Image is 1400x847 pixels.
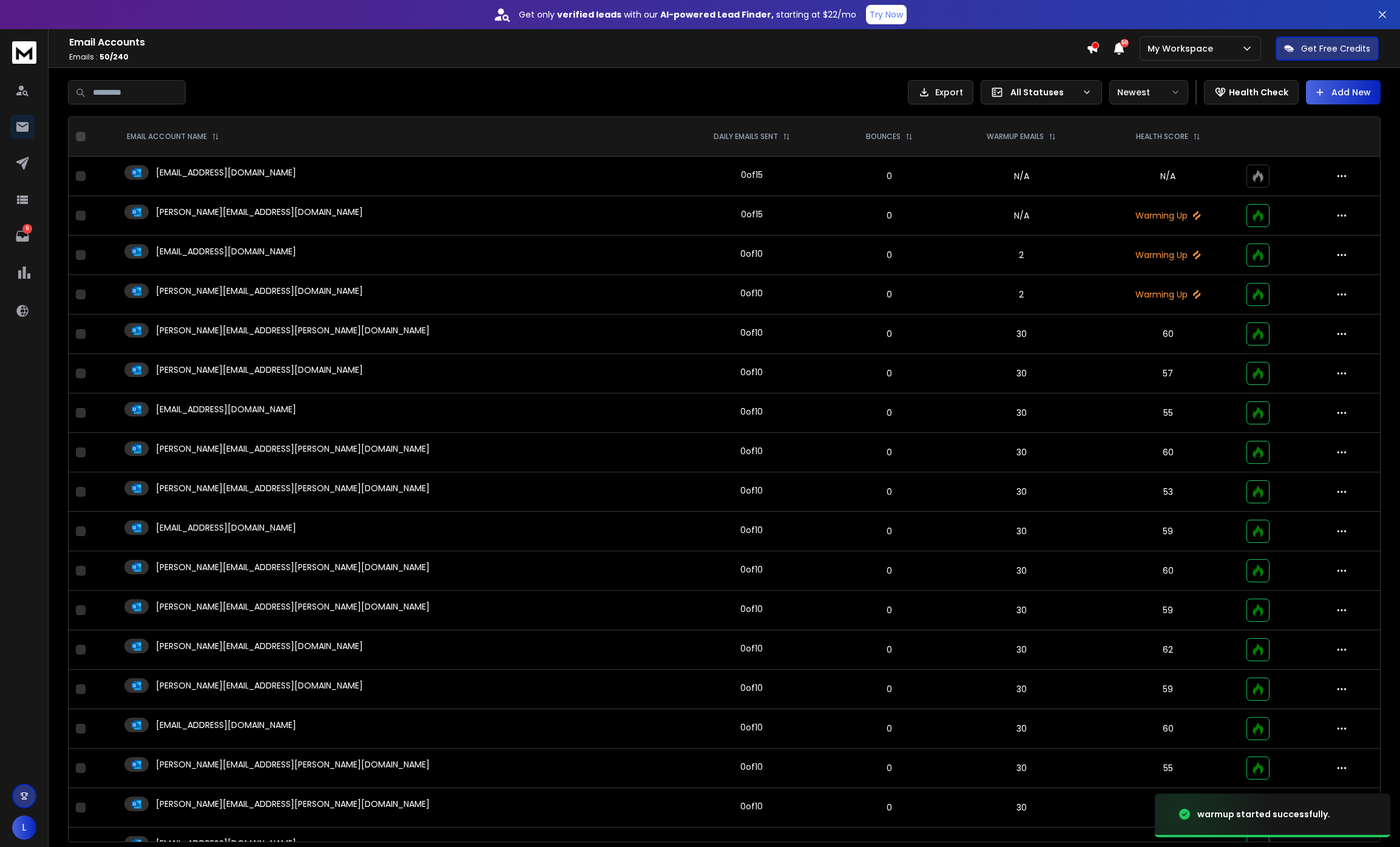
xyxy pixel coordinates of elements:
[12,815,36,840] button: L
[156,166,296,179] p: [EMAIL_ADDRESS][DOMAIN_NAME]
[946,157,1097,196] td: N/A
[946,354,1097,393] td: 30
[741,169,763,181] div: 0 of 15
[12,41,36,64] img: logo
[840,407,939,419] p: 0
[870,9,903,21] p: Try Now
[946,709,1097,749] td: 30
[1148,43,1218,55] p: My Workspace
[1097,354,1239,393] td: 57
[156,482,430,494] p: [PERSON_NAME][EMAIL_ADDRESS][PERSON_NAME][DOMAIN_NAME]
[840,328,939,340] p: 0
[740,327,763,339] div: 0 of 10
[946,196,1097,236] td: N/A
[866,5,907,24] button: Try Now
[1109,80,1188,104] button: Newest
[866,132,901,141] p: BOUNCES
[740,642,763,655] div: 0 of 10
[840,249,939,261] p: 0
[69,35,1086,50] h1: Email Accounts
[840,367,939,379] p: 0
[740,761,763,773] div: 0 of 10
[156,403,296,415] p: [EMAIL_ADDRESS][DOMAIN_NAME]
[1104,249,1232,261] p: Warming Up
[840,762,939,774] p: 0
[557,9,621,21] strong: verified leads
[946,512,1097,551] td: 30
[156,600,430,613] p: [PERSON_NAME][EMAIL_ADDRESS][PERSON_NAME][DOMAIN_NAME]
[740,563,763,576] div: 0 of 10
[946,433,1097,472] td: 30
[946,591,1097,630] td: 30
[156,206,363,218] p: [PERSON_NAME][EMAIL_ADDRESS][DOMAIN_NAME]
[740,287,763,299] div: 0 of 10
[1097,591,1239,630] td: 59
[946,472,1097,512] td: 30
[156,758,430,770] p: [PERSON_NAME][EMAIL_ADDRESS][PERSON_NAME][DOMAIN_NAME]
[908,80,973,104] button: Export
[156,364,363,376] p: [PERSON_NAME][EMAIL_ADDRESS][DOMAIN_NAME]
[946,630,1097,670] td: 30
[946,236,1097,275] td: 2
[740,800,763,812] div: 0 of 10
[1097,788,1239,828] td: 59
[156,640,363,652] p: [PERSON_NAME][EMAIL_ADDRESS][DOMAIN_NAME]
[69,52,1086,62] p: Emails :
[840,170,939,182] p: 0
[740,603,763,615] div: 0 of 10
[946,788,1097,828] td: 30
[740,682,763,694] div: 0 of 10
[740,445,763,457] div: 0 of 10
[946,393,1097,433] td: 30
[1097,670,1239,709] td: 59
[1010,86,1077,98] p: All Statuses
[1097,472,1239,512] td: 53
[1104,170,1232,182] p: N/A
[1301,43,1370,55] p: Get Free Credits
[987,132,1044,141] p: WARMUP EMAILS
[1197,808,1330,820] div: warmup started successfully.
[10,224,35,248] a: 9
[1097,315,1239,354] td: 60
[840,801,939,814] p: 0
[1097,551,1239,591] td: 60
[1229,86,1288,98] p: Health Check
[840,644,939,656] p: 0
[1204,80,1299,104] button: Health Check
[156,245,296,257] p: [EMAIL_ADDRESS][DOMAIN_NAME]
[946,551,1097,591] td: 30
[1276,36,1379,61] button: Get Free Credits
[740,406,763,418] div: 0 of 10
[1097,512,1239,551] td: 59
[946,315,1097,354] td: 30
[1104,209,1232,222] p: Warming Up
[156,561,430,573] p: [PERSON_NAME][EMAIL_ADDRESS][PERSON_NAME][DOMAIN_NAME]
[156,798,430,810] p: [PERSON_NAME][EMAIL_ADDRESS][PERSON_NAME][DOMAIN_NAME]
[740,366,763,378] div: 0 of 10
[714,132,778,141] p: DAILY EMAILS SENT
[156,679,363,692] p: [PERSON_NAME][EMAIL_ADDRESS][DOMAIN_NAME]
[740,248,763,260] div: 0 of 10
[946,749,1097,788] td: 30
[156,443,430,455] p: [PERSON_NAME][EMAIL_ADDRESS][PERSON_NAME][DOMAIN_NAME]
[1097,709,1239,749] td: 60
[946,670,1097,709] td: 30
[100,52,129,62] span: 50 / 240
[740,485,763,497] div: 0 of 10
[840,486,939,498] p: 0
[660,9,774,21] strong: AI-powered Lead Finder,
[1306,80,1381,104] button: Add New
[840,565,939,577] p: 0
[156,522,296,534] p: [EMAIL_ADDRESS][DOMAIN_NAME]
[1097,630,1239,670] td: 62
[156,324,430,336] p: [PERSON_NAME][EMAIL_ADDRESS][PERSON_NAME][DOMAIN_NAME]
[740,721,763,733] div: 0 of 10
[840,723,939,735] p: 0
[127,132,219,141] div: EMAIL ACCOUNT NAME
[1097,433,1239,472] td: 60
[840,209,939,222] p: 0
[1097,749,1239,788] td: 55
[840,446,939,458] p: 0
[156,285,363,297] p: [PERSON_NAME][EMAIL_ADDRESS][DOMAIN_NAME]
